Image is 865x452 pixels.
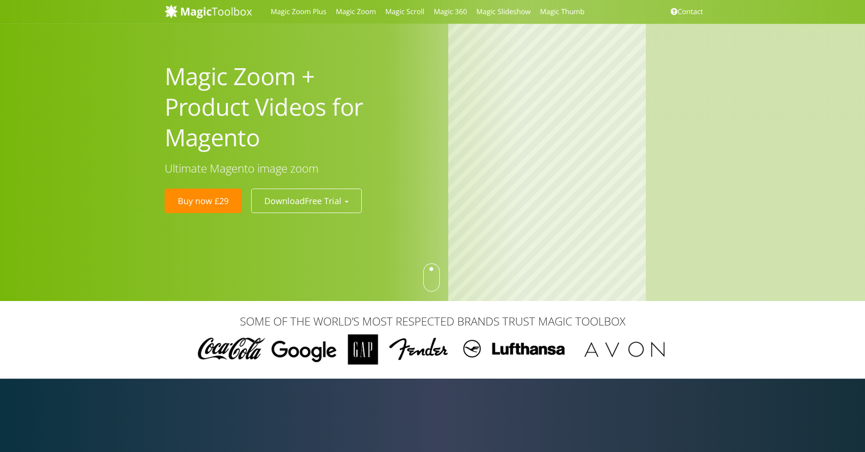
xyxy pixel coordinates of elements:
[165,61,380,153] h1: Magic Zoom + Product Videos for Magento
[305,195,341,206] span: Free Trial
[251,189,362,213] button: DownloadFree Trial
[165,162,380,174] h3: Ultimate Magento image zoom
[165,189,242,213] a: Buy now £29
[192,334,674,365] img: Magic Toolbox Customers
[165,4,252,18] img: MagicToolbox.com - Image tools for your website
[165,315,701,327] h3: SOME OF THE WORLD’S MOST RESPECTED BRANDS TRUST MAGIC TOOLBOX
